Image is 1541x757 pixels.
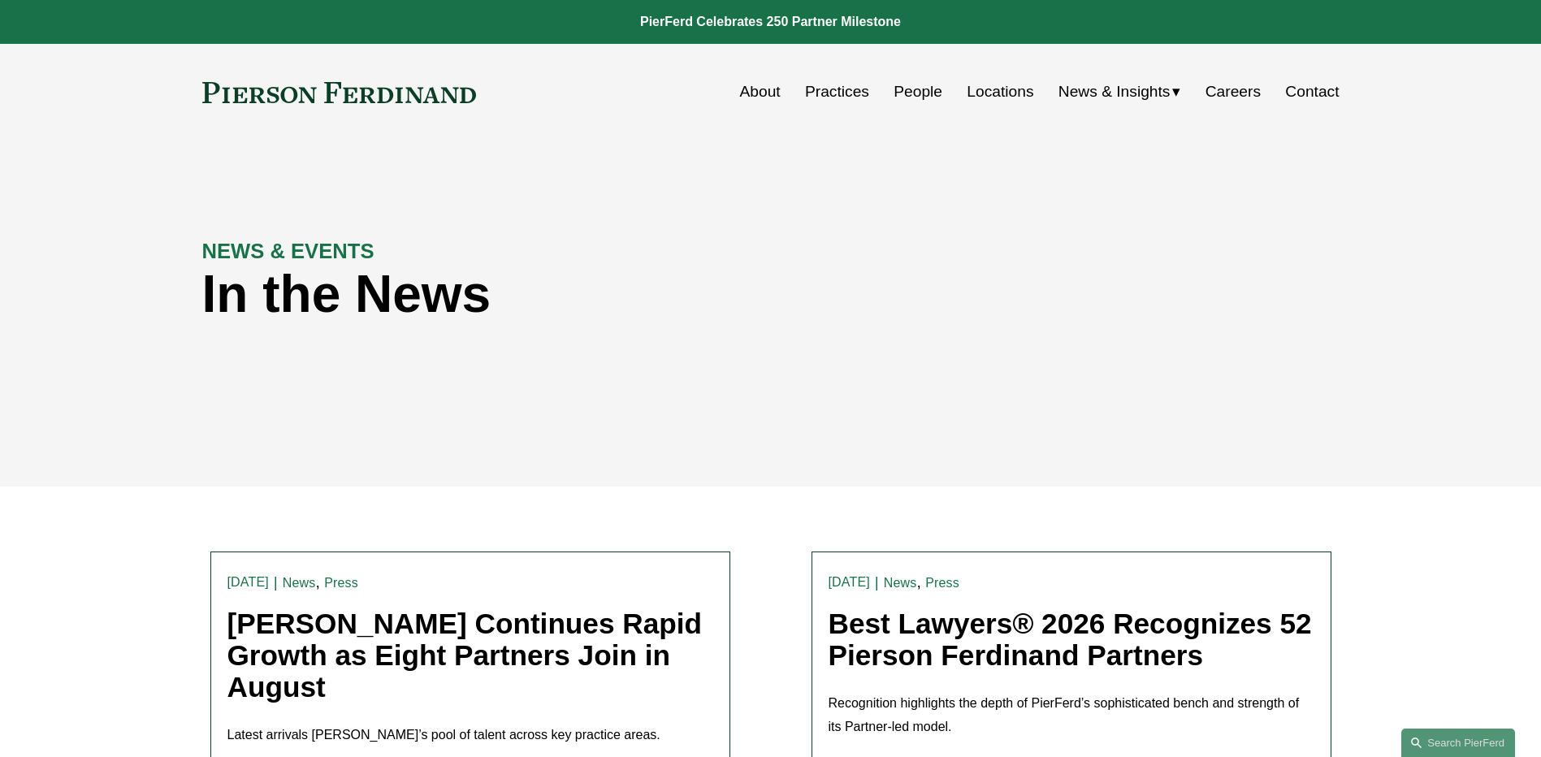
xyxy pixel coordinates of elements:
[315,573,319,590] span: ,
[202,240,374,262] strong: NEWS & EVENTS
[227,576,269,589] time: [DATE]
[884,576,917,590] a: News
[1206,76,1261,107] a: Careers
[829,576,870,589] time: [DATE]
[324,576,358,590] a: Press
[1401,729,1515,757] a: Search this site
[1058,78,1171,106] span: News & Insights
[805,76,869,107] a: Practices
[925,576,959,590] a: Press
[227,724,713,747] p: Latest arrivals [PERSON_NAME]’s pool of talent across key practice areas.
[916,573,920,590] span: ,
[829,692,1314,739] p: Recognition highlights the depth of PierFerd’s sophisticated bench and strength of its Partner-le...
[967,76,1033,107] a: Locations
[1285,76,1339,107] a: Contact
[829,608,1312,671] a: Best Lawyers® 2026 Recognizes 52 Pierson Ferdinand Partners
[894,76,942,107] a: People
[202,265,1055,324] h1: In the News
[1058,76,1181,107] a: folder dropdown
[740,76,781,107] a: About
[227,608,703,702] a: [PERSON_NAME] Continues Rapid Growth as Eight Partners Join in August
[283,576,316,590] a: News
